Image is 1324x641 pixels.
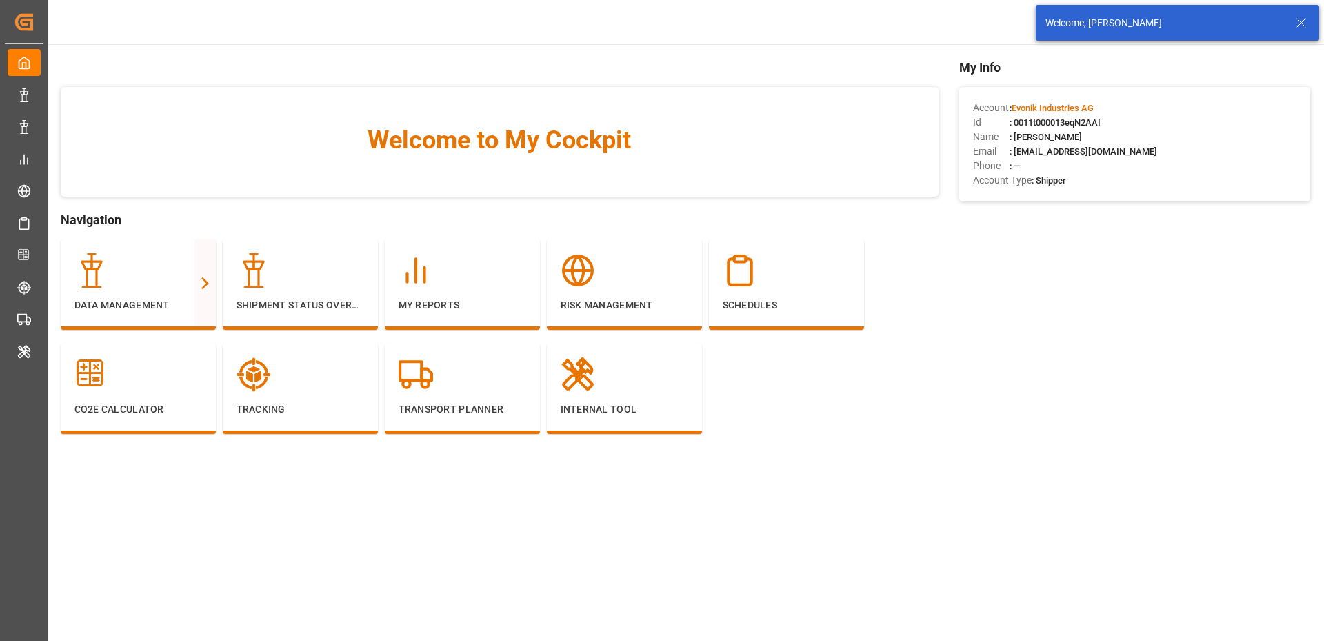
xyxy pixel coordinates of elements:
span: My Info [959,58,1310,77]
p: Internal Tool [561,402,688,417]
span: Phone [973,159,1010,173]
p: Tracking [237,402,364,417]
p: Schedules [723,298,850,313]
p: Risk Management [561,298,688,313]
p: My Reports [399,298,526,313]
div: Welcome, [PERSON_NAME] [1045,16,1283,30]
span: : [PERSON_NAME] [1010,132,1082,142]
span: : 0011t000013eqN2AAI [1010,117,1101,128]
span: Welcome to My Cockpit [88,121,911,159]
span: Email [973,144,1010,159]
span: Navigation [61,210,939,229]
span: Account Type [973,173,1032,188]
span: : Shipper [1032,175,1066,186]
span: : [1010,103,1094,113]
p: Data Management [74,298,202,313]
p: CO2e Calculator [74,402,202,417]
span: : — [1010,161,1021,171]
span: Id [973,115,1010,130]
p: Shipment Status Overview [237,298,364,313]
span: Name [973,130,1010,144]
span: : [EMAIL_ADDRESS][DOMAIN_NAME] [1010,146,1157,157]
p: Transport Planner [399,402,526,417]
span: Evonik Industries AG [1012,103,1094,113]
span: Account [973,101,1010,115]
